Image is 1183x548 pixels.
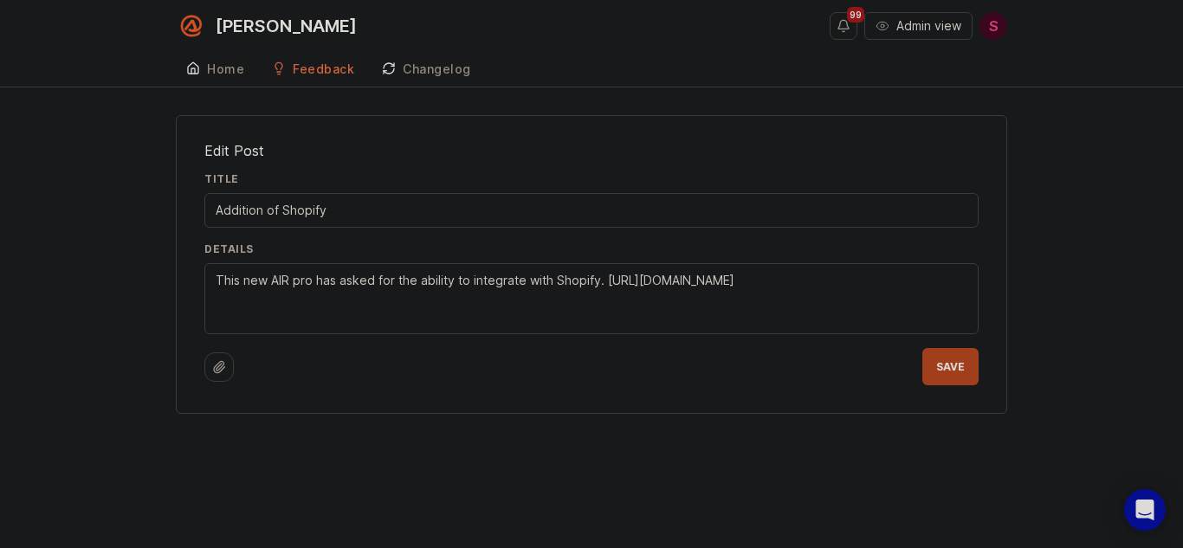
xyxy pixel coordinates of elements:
button: Notifications [830,12,857,40]
button: S [979,12,1007,40]
label: Title [204,171,979,186]
label: Details [204,242,979,256]
textarea: This new AIR pro has asked for the ability to integrate with Shopify. [URL][DOMAIN_NAME] [216,271,967,328]
div: Open Intercom Messenger [1124,489,1166,531]
span: Save [936,360,965,373]
span: S [989,16,999,36]
a: Feedback [262,52,365,87]
span: 99 [847,7,864,23]
a: Home [176,52,255,87]
img: Smith.ai logo [176,10,207,42]
div: Home [207,63,244,75]
div: Changelog [403,63,471,75]
input: Short, descriptive title [216,201,967,220]
div: [PERSON_NAME] [216,17,357,35]
h1: Edit Post [204,144,979,158]
div: Feedback [293,63,354,75]
a: Changelog [372,52,482,87]
span: Admin view [896,17,961,35]
button: Save [922,348,979,385]
button: Admin view [864,12,973,40]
